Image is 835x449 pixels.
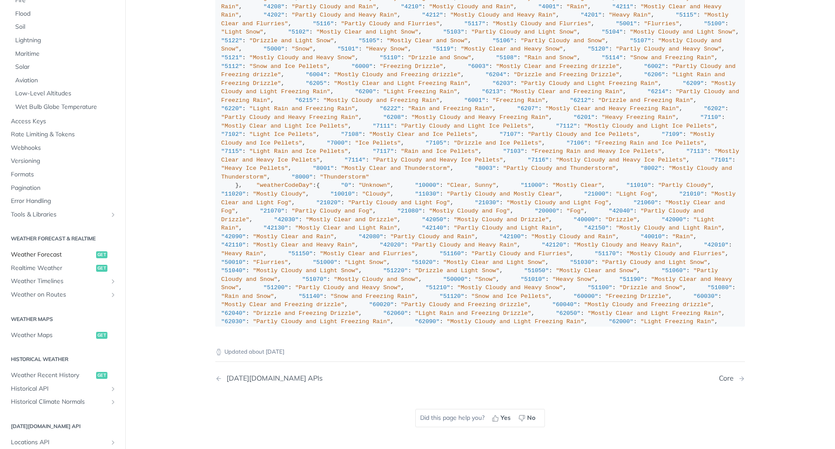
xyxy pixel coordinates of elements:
[344,157,366,163] span: "7114"
[323,97,439,104] span: "Mostly Cloudy and Freezing Rain"
[570,97,591,104] span: "6212"
[630,37,651,44] span: "5107"
[464,97,486,104] span: "6001"
[500,233,524,240] span: "42100"
[595,140,704,146] span: "Freezing Rain and Ice Pellets"
[641,165,662,172] span: "8002"
[7,168,119,181] a: Formats
[528,157,549,163] span: "7116"
[719,374,745,382] a: Next Page: Core
[11,61,119,74] a: Solar
[249,148,348,155] span: "Light Rain and Ice Pellets"
[221,54,243,61] span: "5121"
[341,20,440,27] span: "Partly Cloudy and Flurries"
[676,12,697,18] span: "5115"
[440,250,464,257] span: "51160"
[633,199,658,206] span: "21060"
[524,267,549,274] span: "51050"
[454,216,549,223] span: "Mostly Cloudy and Drizzle"
[527,413,535,422] span: No
[492,20,591,27] span: "Mostly Cloudy and Flurries"
[221,148,743,163] span: "Mostly Clear and Heavy Ice Pellets"
[501,413,511,422] span: Yes
[574,242,679,248] span: "Mostly Cloudy and Heavy Rain"
[552,276,595,283] span: "Heavy Snow"
[373,123,394,129] span: "7111"
[429,3,514,10] span: "Mostly Cloudy and Rain"
[221,37,243,44] span: "5122"
[531,233,616,240] span: "Mostly Cloudy and Rain"
[110,278,117,285] button: Show subpages for Weather Timelines
[15,89,117,98] span: Low-Level Altitudes
[401,148,478,155] span: "Rain and Ice Pellets"
[475,165,496,172] span: "8003"
[264,12,285,18] span: "4202"
[11,290,107,299] span: Weather on Routes
[334,71,461,78] span: "Mostly Cloudy and Freezing drizzle"
[221,267,246,274] span: "51040"
[7,288,119,301] a: Weather on RoutesShow subpages for Weather on Routes
[535,208,560,214] span: "20000"
[672,233,694,240] span: "Rain"
[221,71,729,87] span: "Light Rain and Freezing Drizzle"
[648,88,669,95] span: "6214"
[221,148,243,155] span: "7115"
[110,291,117,298] button: Show subpages for Weather on Routes
[358,182,390,189] span: "Unknown"
[253,242,355,248] span: "Mostly Clear and Heavy Rain"
[619,276,644,283] span: "51190"
[341,165,450,172] span: "Mostly Clear and Thunderstorm"
[661,131,683,138] span: "7109"
[556,123,577,129] span: "7112"
[454,140,542,146] span: "Drizzle and Ice Pellets"
[15,10,117,18] span: Flood
[264,46,285,52] span: "5000"
[380,242,404,248] span: "42020"
[221,191,246,197] span: "11020"
[11,398,107,406] span: Historical Climate Normals
[249,54,355,61] span: "Mostly Cloudy and Heavy Snow"
[644,20,679,27] span: "Flurries"
[15,50,117,58] span: Maritime
[221,165,288,172] span: "Heavy Ice Pellets"
[341,131,362,138] span: "7108"
[221,259,246,266] span: "50010"
[221,233,246,240] span: "42090"
[397,208,422,214] span: "21080"
[485,71,507,78] span: "6204"
[292,208,373,214] span: "Partly Cloudy and Fog"
[531,148,662,155] span: "Freezing Rain and Heavy Ice Pellets"
[447,191,559,197] span: "Partly Cloudy and Mostly Clear"
[15,63,117,71] span: Solar
[411,259,436,266] span: "51020"
[260,208,285,214] span: "21070"
[7,275,119,288] a: Weather TimelinesShow subpages for Weather Timelines
[313,259,337,266] span: "51000"
[538,3,560,10] span: "4001"
[313,20,334,27] span: "5116"
[295,97,317,104] span: "6215"
[567,140,588,146] span: "7106"
[503,148,524,155] span: "7103"
[355,88,376,95] span: "6200"
[11,210,107,219] span: Tools & Libraries
[7,329,119,342] a: Weather Mapsget
[355,140,401,146] span: "Ice Pellets"
[429,208,510,214] span: "Mostly Cloudy and Fog"
[221,131,243,138] span: "7102"
[7,208,119,221] a: Tools & LibrariesShow subpages for Tools & Libraries
[11,385,107,393] span: Historical API
[500,131,521,138] span: "7107"
[602,29,623,35] span: "5104"
[489,412,515,425] button: Yes
[369,131,475,138] span: "Mostly Clear and Ice Pellets"
[351,63,373,70] span: "6000"
[15,23,117,31] span: Soil
[408,54,471,61] span: "Drizzle and Snow"
[545,105,679,112] span: "Mostly Clear and Heavy Freezing Rain"
[222,374,323,382] div: [DATE][DOMAIN_NAME] APIs
[306,216,397,223] span: "Mostly Clear and Drizzle"
[362,191,391,197] span: "Cloudy"
[661,216,686,223] span: "42000"
[334,276,418,283] span: "Mostly Cloudy and Snow"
